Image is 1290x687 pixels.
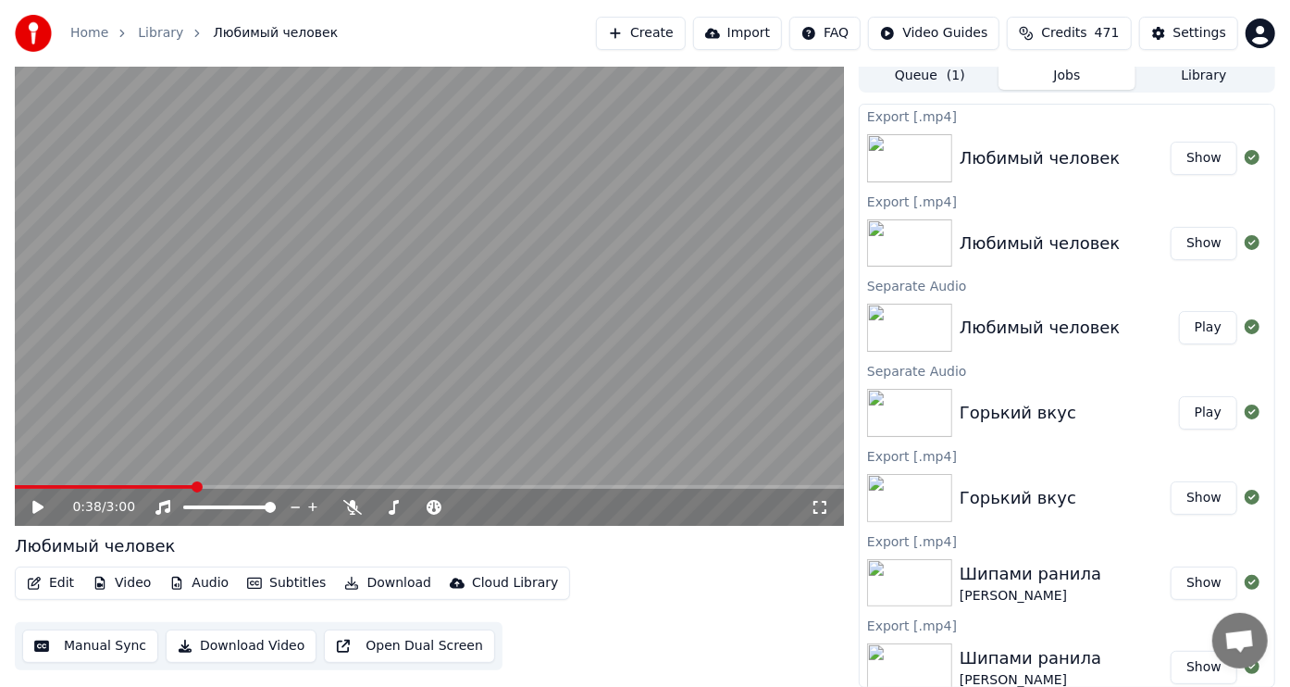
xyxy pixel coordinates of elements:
div: Export [.mp4] [860,105,1274,127]
div: Cloud Library [472,574,558,593]
div: Шипами ранила [960,645,1101,671]
nav: breadcrumb [70,24,338,43]
button: Credits471 [1007,17,1131,50]
div: Export [.mp4] [860,530,1274,552]
div: Любимый человек [960,145,1120,171]
div: Любимый человек [960,231,1120,256]
button: Manual Sync [22,630,158,663]
div: Горький вкус [960,485,1076,511]
span: 0:38 [72,498,101,517]
button: Show [1171,481,1237,515]
button: Show [1171,651,1237,684]
div: Горький вкус [960,400,1076,426]
button: Video [85,570,158,596]
button: Subtitles [240,570,333,596]
button: Show [1171,227,1237,260]
div: [PERSON_NAME] [960,587,1101,606]
div: Export [.mp4] [860,190,1274,212]
button: Open Dual Screen [324,630,495,663]
button: Show [1171,142,1237,175]
div: Separate Audio [860,274,1274,296]
button: Jobs [999,63,1135,90]
span: Любимый человек [213,24,338,43]
div: Separate Audio [860,359,1274,381]
button: Import [693,17,782,50]
button: Settings [1139,17,1238,50]
div: Шипами ранила [960,561,1101,587]
a: Library [138,24,183,43]
span: 471 [1095,24,1120,43]
button: Create [596,17,686,50]
div: Open chat [1212,613,1268,668]
button: Download Video [166,630,316,663]
span: Credits [1041,24,1086,43]
div: Export [.mp4] [860,444,1274,467]
button: Queue [862,63,999,90]
button: Edit [19,570,81,596]
span: ( 1 ) [947,67,965,85]
div: Любимый человек [15,533,175,559]
button: Play [1179,311,1237,344]
div: Любимый человек [960,315,1120,341]
button: Play [1179,396,1237,430]
img: youka [15,15,52,52]
button: FAQ [789,17,861,50]
span: 3:00 [106,498,135,517]
button: Show [1171,567,1237,600]
button: Download [337,570,439,596]
div: / [72,498,117,517]
button: Audio [162,570,236,596]
div: Settings [1173,24,1226,43]
a: Home [70,24,108,43]
div: Export [.mp4] [860,614,1274,636]
button: Library [1135,63,1272,90]
button: Video Guides [868,17,999,50]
